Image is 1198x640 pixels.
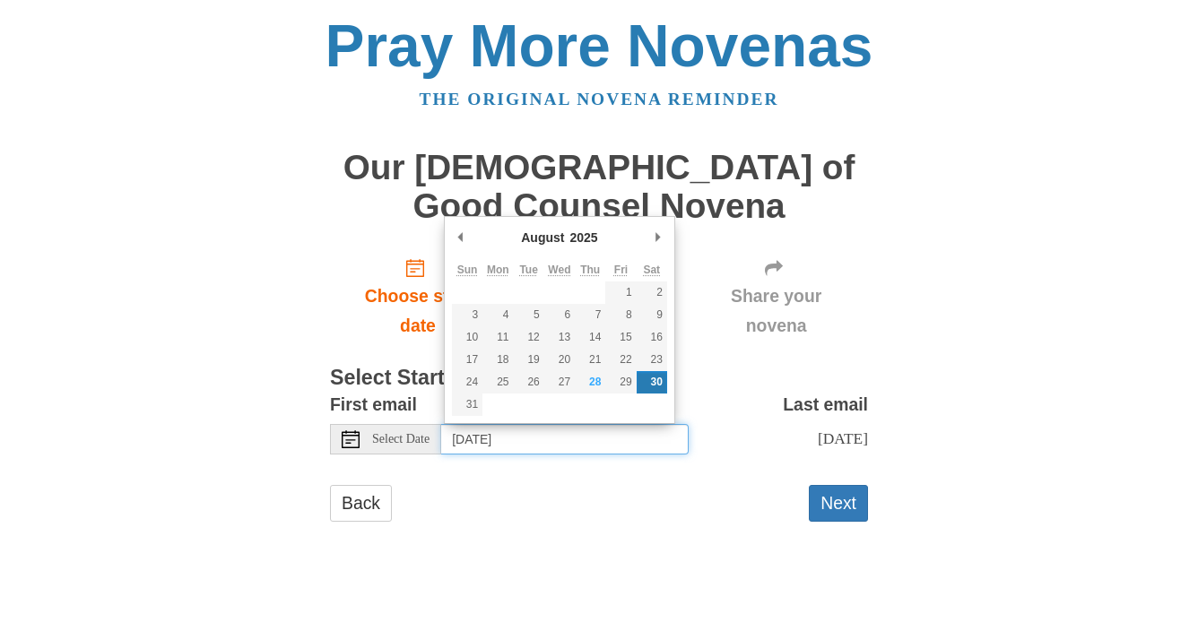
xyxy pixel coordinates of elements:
button: 14 [575,326,605,349]
button: 3 [452,304,482,326]
button: 8 [605,304,636,326]
button: 24 [452,371,482,394]
a: Choose start date [330,243,506,350]
a: Pray More Novenas [326,13,873,79]
div: 2025 [567,224,600,251]
button: 5 [514,304,544,326]
button: Previous Month [452,224,470,251]
span: Share your novena [702,281,850,341]
button: 12 [514,326,544,349]
button: 11 [482,326,513,349]
button: 4 [482,304,513,326]
abbr: Saturday [643,264,660,276]
button: 16 [637,326,667,349]
button: 20 [544,349,575,371]
h3: Select Start Date [330,367,868,390]
button: 22 [605,349,636,371]
button: 30 [637,371,667,394]
button: 18 [482,349,513,371]
button: 26 [514,371,544,394]
button: 1 [605,281,636,304]
button: 28 [575,371,605,394]
button: 10 [452,326,482,349]
abbr: Friday [614,264,628,276]
span: Select Date [372,433,430,445]
input: Use the arrow keys to pick a date [441,424,689,454]
button: 13 [544,326,575,349]
button: 25 [482,371,513,394]
h1: Our [DEMOGRAPHIC_DATA] of Good Counsel Novena [330,149,868,225]
button: 19 [514,349,544,371]
abbr: Thursday [580,264,600,276]
label: First email [330,390,417,419]
button: Next [809,485,868,522]
abbr: Tuesday [519,264,537,276]
button: 6 [544,304,575,326]
span: Choose start date [348,281,488,341]
a: The original novena reminder [420,90,779,108]
button: 2 [637,281,667,304]
div: Click "Next" to confirm your start date first. [684,243,868,350]
button: 27 [544,371,575,394]
abbr: Wednesday [548,264,570,276]
a: Back [330,485,392,522]
button: 15 [605,326,636,349]
button: 9 [637,304,667,326]
button: 17 [452,349,482,371]
button: 23 [637,349,667,371]
button: 21 [575,349,605,371]
div: August [518,224,567,251]
span: [DATE] [818,429,868,447]
button: 31 [452,394,482,416]
label: Last email [783,390,868,419]
button: 7 [575,304,605,326]
abbr: Monday [487,264,509,276]
abbr: Sunday [457,264,478,276]
button: 29 [605,371,636,394]
button: Next Month [649,224,667,251]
